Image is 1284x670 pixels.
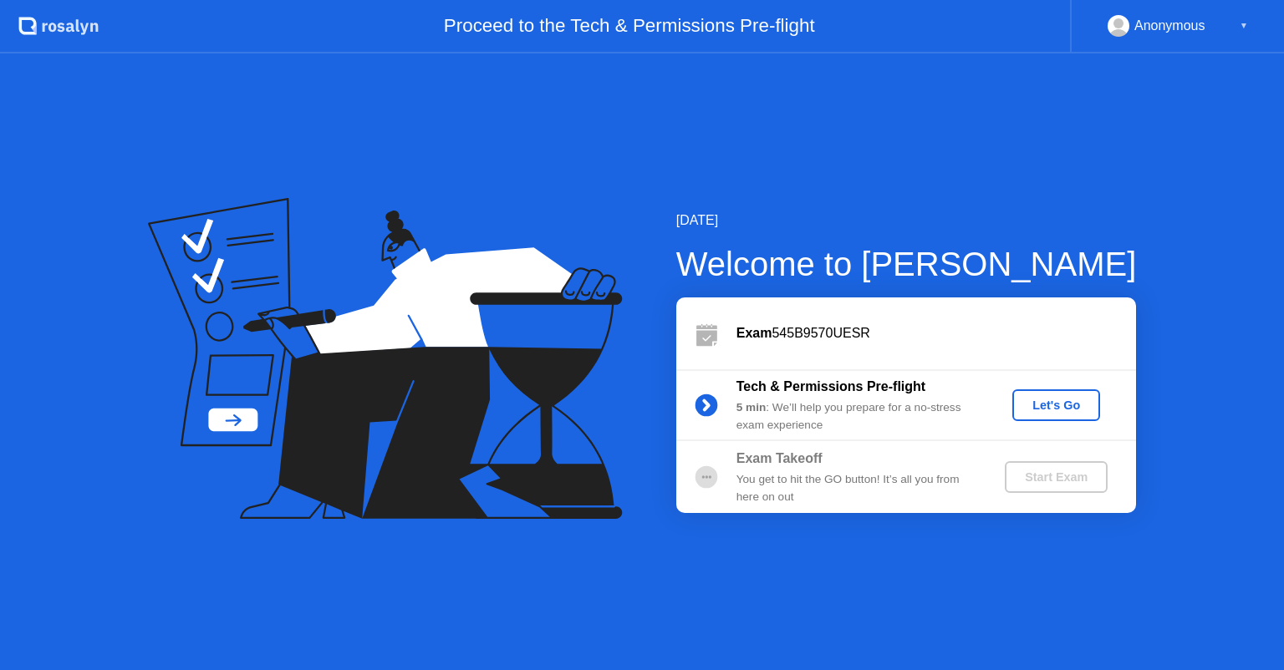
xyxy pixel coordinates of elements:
[1134,15,1205,37] div: Anonymous
[736,323,1136,343] div: 545B9570UESR
[1019,398,1093,412] div: Let's Go
[736,379,925,393] b: Tech & Permissions Pre-flight
[1240,15,1248,37] div: ▼
[736,399,977,434] div: : We’ll help you prepare for a no-stress exam experience
[736,451,823,465] b: Exam Takeoff
[676,211,1137,231] div: [DATE]
[736,326,772,340] b: Exam
[736,401,767,414] b: 5 min
[736,471,977,505] div: You get to hit the GO button! It’s all you from here on out
[1005,461,1108,493] button: Start Exam
[1012,389,1100,421] button: Let's Go
[676,239,1137,289] div: Welcome to [PERSON_NAME]
[1011,470,1101,484] div: Start Exam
